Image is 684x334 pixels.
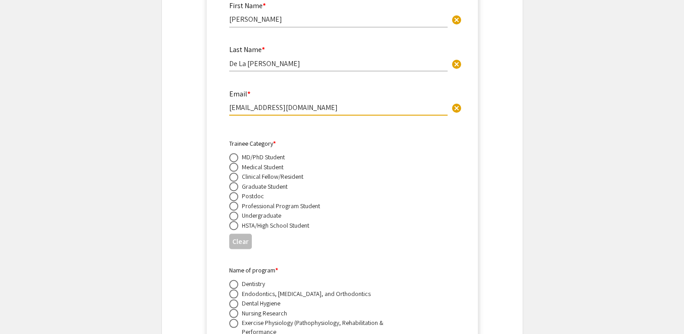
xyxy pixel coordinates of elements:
div: Dental Hygiene [242,298,280,307]
mat-label: Email [229,89,250,98]
div: Undergraduate [242,210,281,219]
mat-label: First Name [229,1,266,10]
div: Clinical Fellow/Resident [242,172,303,181]
div: Professional Program Student [242,201,320,210]
div: Graduate Student [242,181,288,191]
span: cancel [451,58,462,69]
mat-label: Name of program [229,266,278,274]
button: Clear [448,10,466,28]
span: cancel [451,14,462,25]
input: Type Here [229,102,448,112]
mat-label: Trainee Category [229,139,276,147]
div: Endodontics, [MEDICAL_DATA], and Orthodontics [242,289,371,298]
iframe: Chat [7,293,38,327]
div: HSTA/High School Student [242,220,309,229]
span: cancel [451,102,462,113]
button: Clear [448,54,466,72]
button: Clear [229,234,252,248]
div: Nursing Research [242,308,287,317]
input: Type Here [229,58,448,68]
div: MD/PhD Student [242,152,285,161]
mat-label: Last Name [229,45,265,54]
div: Medical Student [242,162,283,171]
button: Clear [448,98,466,116]
div: Postdoc [242,191,264,200]
div: Dentistry [242,279,265,288]
input: Type Here [229,14,448,24]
